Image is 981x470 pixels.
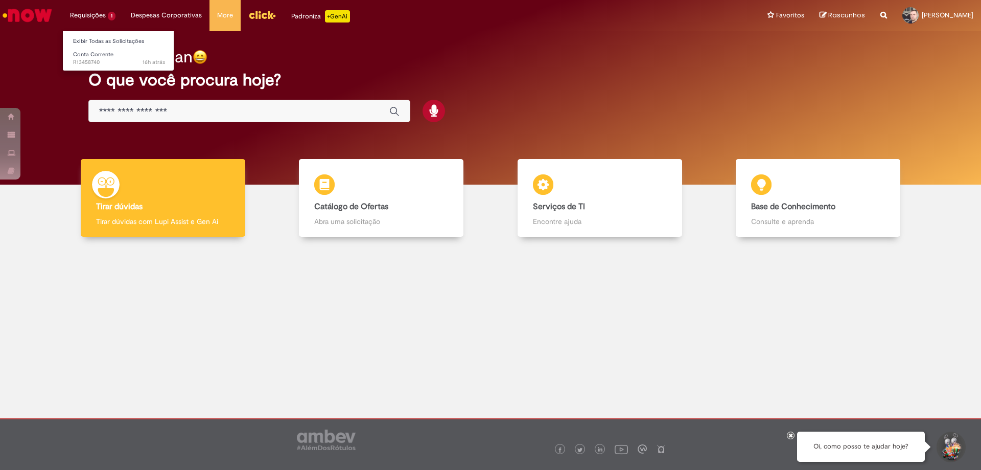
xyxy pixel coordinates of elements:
[63,36,175,47] a: Exibir Todas as Solicitações
[217,10,233,20] span: More
[73,51,113,58] span: Conta Corrente
[776,10,804,20] span: Favoritos
[54,159,272,237] a: Tirar dúvidas Tirar dúvidas com Lupi Assist e Gen Ai
[108,12,115,20] span: 1
[314,216,448,227] p: Abra uma solicitação
[96,202,143,212] b: Tirar dúvidas
[751,216,885,227] p: Consulte e aprenda
[62,31,174,71] ul: Requisições
[70,10,106,20] span: Requisições
[533,202,585,212] b: Serviços de TI
[577,447,582,453] img: logo_footer_twitter.png
[131,10,202,20] span: Despesas Corporativas
[248,7,276,23] img: click_logo_yellow_360x200.png
[73,58,165,66] span: R13458740
[797,432,925,462] div: Oi, como posso te ajudar hoje?
[314,202,388,212] b: Catálogo de Ofertas
[820,11,865,20] a: Rascunhos
[1,5,54,26] img: ServiceNow
[325,10,350,23] p: +GenAi
[657,444,666,454] img: logo_footer_naosei.png
[88,71,893,89] h2: O que você procura hoje?
[638,444,647,454] img: logo_footer_workplace.png
[143,58,165,66] span: 16h atrás
[709,159,928,237] a: Base de Conhecimento Consulte e aprenda
[935,432,966,462] button: Iniciar Conversa de Suporte
[63,49,175,68] a: Aberto R13458740 : Conta Corrente
[828,10,865,20] span: Rascunhos
[598,447,603,453] img: logo_footer_linkedin.png
[557,447,563,453] img: logo_footer_facebook.png
[922,11,973,19] span: [PERSON_NAME]
[533,216,667,227] p: Encontre ajuda
[291,10,350,23] div: Padroniza
[615,442,628,456] img: logo_footer_youtube.png
[272,159,491,237] a: Catálogo de Ofertas Abra uma solicitação
[193,50,207,64] img: happy-face.png
[96,216,230,227] p: Tirar dúvidas com Lupi Assist e Gen Ai
[297,430,356,450] img: logo_footer_ambev_rotulo_gray.png
[143,58,165,66] time: 28/08/2025 15:35:24
[751,202,835,212] b: Base de Conhecimento
[491,159,709,237] a: Serviços de TI Encontre ajuda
